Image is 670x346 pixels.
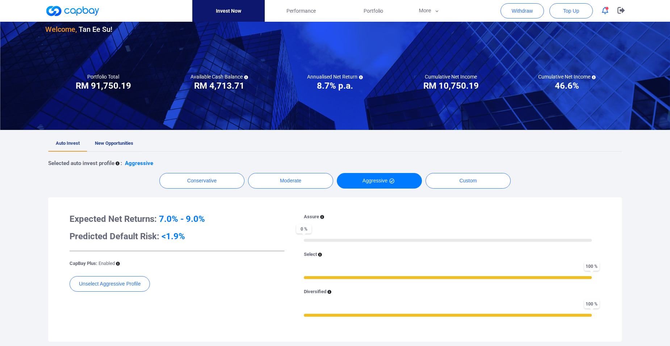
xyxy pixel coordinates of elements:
[584,262,599,271] span: 100 %
[162,231,185,241] span: <1.9%
[286,7,316,15] span: Performance
[87,73,119,80] h5: Portfolio Total
[70,213,284,225] h3: Expected Net Returns:
[423,80,479,92] h3: RM 10,750.19
[501,3,544,18] button: Withdraw
[70,276,150,292] button: Unselect Aggressive Profile
[70,260,115,267] p: CapBay Plus:
[584,299,599,308] span: 100 %
[99,261,115,266] span: Enabled
[337,173,422,189] button: Aggressive
[563,7,579,14] span: Top Up
[121,159,122,168] p: :
[48,159,114,168] p: Selected auto invest profile
[364,7,383,15] span: Portfolio
[159,214,205,224] span: 7.0% - 9.0%
[70,231,284,242] h3: Predicted Default Risk:
[190,73,248,80] h5: Available Cash Balance
[194,80,244,92] h3: RM 4,713.71
[304,213,319,221] p: Assure
[307,73,363,80] h5: Annualised Net Return
[248,173,333,189] button: Moderate
[425,73,477,80] h5: Cumulative Net Income
[304,288,326,296] p: Diversified
[304,251,317,258] p: Select
[76,80,131,92] h3: RM 91,750.19
[317,80,353,92] h3: 8.7% p.a.
[426,173,511,189] button: Custom
[159,173,244,189] button: Conservative
[56,140,80,146] span: Auto Invest
[555,80,579,92] h3: 46.6%
[125,159,153,168] p: Aggressive
[95,140,133,146] span: New Opportunities
[549,3,593,18] button: Top Up
[538,73,596,80] h5: Cumulative Net Income
[296,224,311,233] span: 0 %
[45,25,77,34] span: Welcome,
[45,24,112,35] h3: Tan Ee Su !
